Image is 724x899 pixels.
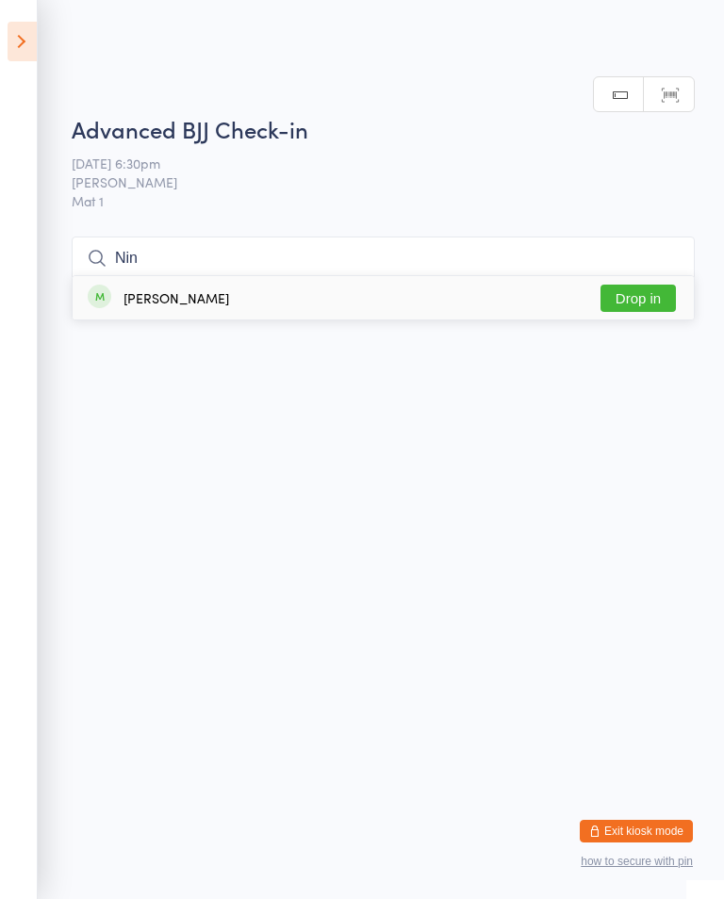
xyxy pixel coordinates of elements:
[601,285,676,312] button: Drop in
[72,113,695,144] h2: Advanced BJJ Check-in
[72,172,666,191] span: [PERSON_NAME]
[72,237,695,280] input: Search
[580,820,693,842] button: Exit kiosk mode
[123,290,229,305] div: [PERSON_NAME]
[581,855,693,868] button: how to secure with pin
[72,154,666,172] span: [DATE] 6:30pm
[72,191,695,210] span: Mat 1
